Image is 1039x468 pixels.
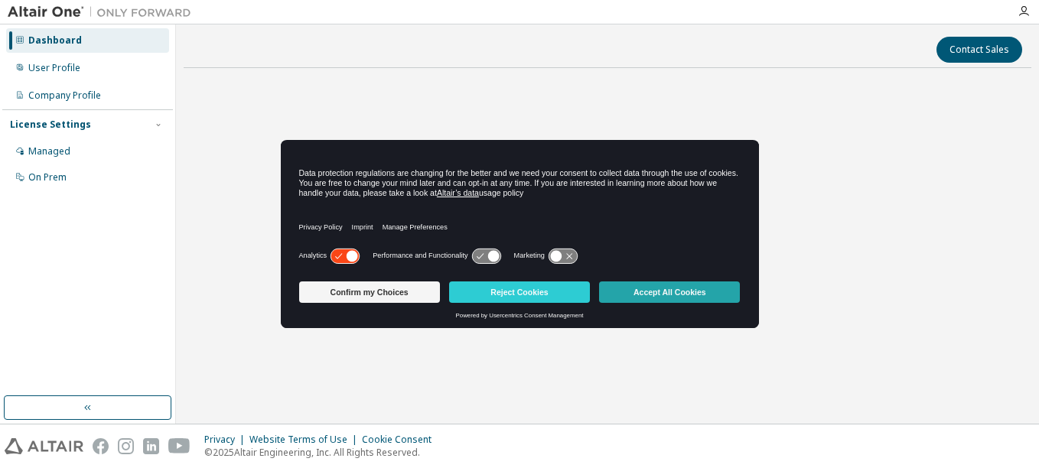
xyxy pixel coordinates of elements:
img: facebook.svg [93,438,109,454]
div: Website Terms of Use [249,434,362,446]
div: Dashboard [28,34,82,47]
img: instagram.svg [118,438,134,454]
div: Managed [28,145,70,158]
div: User Profile [28,62,80,74]
div: Cookie Consent [362,434,441,446]
button: Contact Sales [936,37,1022,63]
img: youtube.svg [168,438,191,454]
div: License Settings [10,119,91,131]
img: altair_logo.svg [5,438,83,454]
div: Company Profile [28,89,101,102]
img: Altair One [8,5,199,20]
img: linkedin.svg [143,438,159,454]
div: Privacy [204,434,249,446]
p: © 2025 Altair Engineering, Inc. All Rights Reserved. [204,446,441,459]
div: On Prem [28,171,67,184]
